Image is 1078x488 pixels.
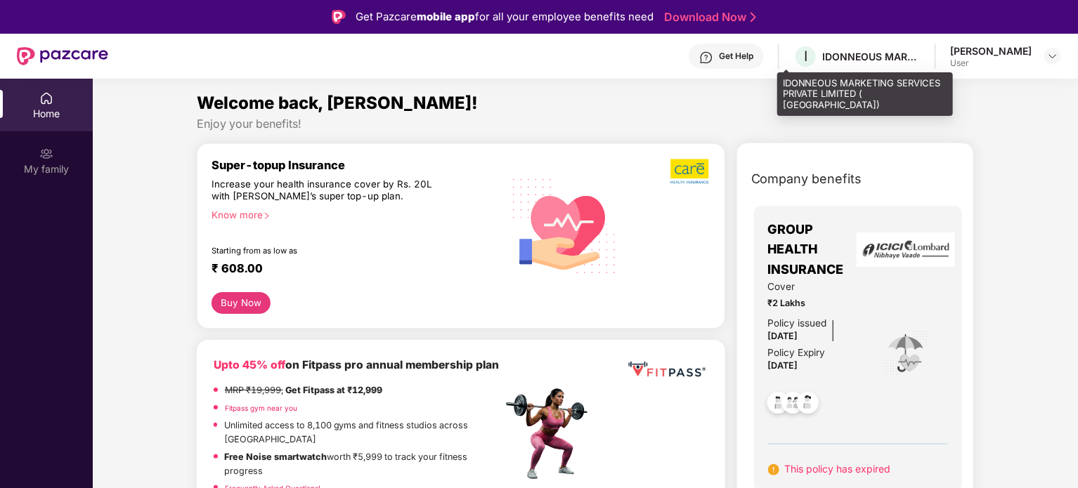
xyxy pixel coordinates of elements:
[719,51,753,62] div: Get Help
[950,44,1032,58] div: [PERSON_NAME]
[857,232,955,267] img: insurerLogo
[356,8,654,25] div: Get Pazcare for all your employee benefits need
[768,296,864,310] span: ₹2 Lakhs
[502,161,628,289] img: svg+xml;base64,PHN2ZyB4bWxucz0iaHR0cDovL3d3dy53My5vcmcvMjAwMC9zdmciIHhtbG5zOnhsaW5rPSJodHRwOi8vd3...
[776,388,810,422] img: svg+xml;base64,PHN2ZyB4bWxucz0iaHR0cDovL3d3dy53My5vcmcvMjAwMC9zdmciIHdpZHRoPSI0OC45MTUiIGhlaWdodD...
[212,292,271,314] button: Buy Now
[263,212,271,220] span: right
[777,72,953,117] div: IDONNEOUS MARKETING SERVICES PRIVATE LIMITED ( [GEOGRAPHIC_DATA])
[39,91,53,105] img: svg+xml;base64,PHN2ZyBpZD0iSG9tZSIgeG1sbnM9Imh0dHA6Ly93d3cudzMub3JnLzIwMDAvc3ZnIiB3aWR0aD0iMjAiIG...
[17,47,108,65] img: New Pazcare Logo
[197,117,975,131] div: Enjoy your benefits!
[785,463,891,475] span: This policy has expired
[1047,51,1058,62] img: svg+xml;base64,PHN2ZyBpZD0iRHJvcGRvd24tMzJ4MzIiIHhtbG5zPSJodHRwOi8vd3d3LnczLm9yZy8yMDAwL3N2ZyIgd2...
[699,51,713,65] img: svg+xml;base64,PHN2ZyBpZD0iSGVscC0zMngzMiIgeG1sbnM9Imh0dHA6Ly93d3cudzMub3JnLzIwMDAvc3ZnIiB3aWR0aD...
[225,450,502,478] p: worth ₹5,999 to track your fitness progress
[214,358,285,371] b: Upto 45% off
[751,10,756,25] img: Stroke
[225,404,297,412] a: Fitpass gym near you
[225,451,327,462] strong: Free Noise smartwatch
[768,316,827,331] div: Policy issued
[212,261,488,278] div: ₹ 608.00
[804,48,807,65] span: I
[791,388,825,422] img: svg+xml;base64,PHN2ZyB4bWxucz0iaHR0cDovL3d3dy53My5vcmcvMjAwMC9zdmciIHdpZHRoPSI0OC45NDMiIGhlaWdodD...
[212,178,442,204] div: Increase your health insurance cover by Rs. 20L with [PERSON_NAME]’s super top-up plan.
[212,158,502,172] div: Super-topup Insurance
[224,418,502,447] p: Unlimited access to 8,100 gyms and fitness studios across [GEOGRAPHIC_DATA]
[197,93,478,113] span: Welcome back, [PERSON_NAME]!
[332,10,346,24] img: Logo
[502,385,600,483] img: fpp.png
[214,358,499,371] b: on Fitpass pro annual membership plan
[768,464,779,475] img: svg+xml;base64,PHN2ZyB4bWxucz0iaHR0cDovL3d3dy53My5vcmcvMjAwMC9zdmciIHdpZHRoPSIxNiIgaGVpZ2h0PSIxNi...
[39,147,53,161] img: svg+xml;base64,PHN2ZyB3aWR0aD0iMjAiIGhlaWdodD0iMjAiIHZpZXdCb3g9IjAgMCAyMCAyMCIgZmlsbD0ibm9uZSIgeG...
[212,246,443,256] div: Starting from as low as
[212,209,494,219] div: Know more
[664,10,752,25] a: Download Now
[768,331,798,341] span: [DATE]
[285,385,382,395] strong: Get Fitpass at ₹12,999
[768,220,864,279] span: GROUP HEALTH INSURANCE
[751,169,862,189] span: Company benefits
[417,10,475,23] strong: mobile app
[768,360,798,371] span: [DATE]
[768,279,864,294] span: Cover
[883,330,929,376] img: icon
[670,158,710,185] img: b5dec4f62d2307b9de63beb79f102df3.png
[950,58,1032,69] div: User
[625,357,708,383] img: fppp.png
[768,345,826,360] div: Policy Expiry
[822,50,921,63] div: IDONNEOUS MARKETING SERVICES PRIVATE LIMITED ( [GEOGRAPHIC_DATA])
[225,385,283,395] del: MRP ₹19,999,
[761,388,795,422] img: svg+xml;base64,PHN2ZyB4bWxucz0iaHR0cDovL3d3dy53My5vcmcvMjAwMC9zdmciIHdpZHRoPSI0OC45NDMiIGhlaWdodD...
